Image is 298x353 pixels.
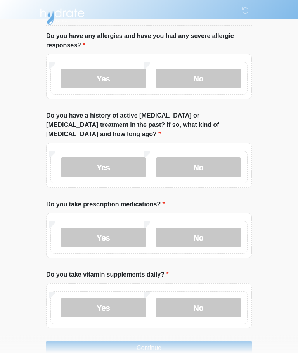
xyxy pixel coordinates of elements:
label: No [156,228,241,247]
label: No [156,298,241,318]
label: Do you have a history of active [MEDICAL_DATA] or [MEDICAL_DATA] treatment in the past? If so, wh... [46,111,252,139]
label: Do you have any allergies and have you had any severe allergic responses? [46,32,252,50]
label: Yes [61,298,146,318]
label: No [156,69,241,88]
label: Do you take vitamin supplements daily? [46,270,169,280]
label: Yes [61,158,146,177]
img: Hydrate IV Bar - Arcadia Logo [38,6,86,26]
label: Yes [61,69,146,88]
label: No [156,158,241,177]
label: Do you take prescription medications? [46,200,165,209]
label: Yes [61,228,146,247]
